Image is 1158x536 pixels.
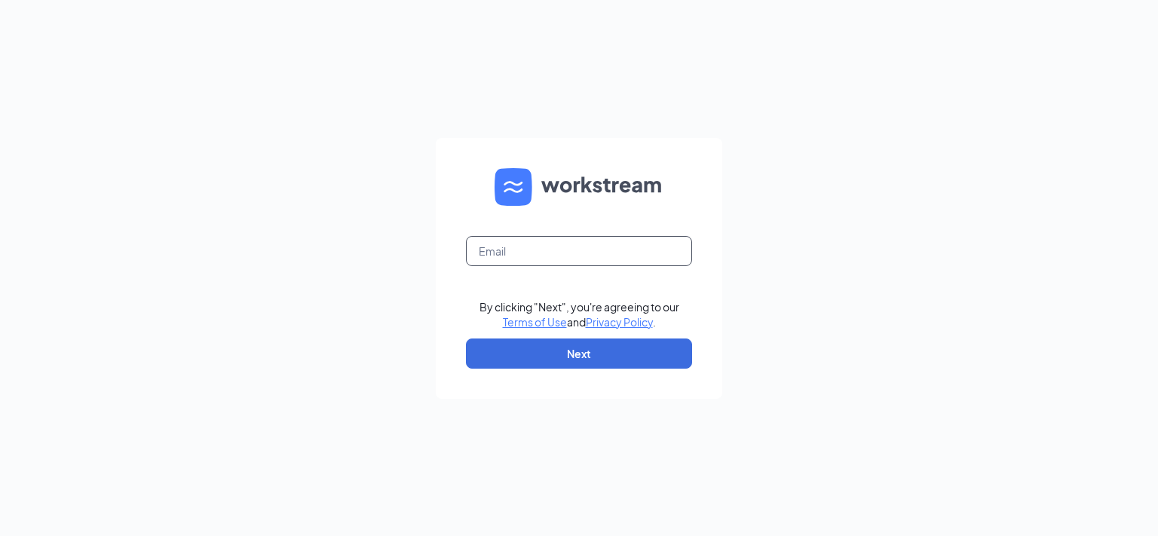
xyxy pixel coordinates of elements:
[466,338,692,369] button: Next
[495,168,663,206] img: WS logo and Workstream text
[466,236,692,266] input: Email
[586,315,653,329] a: Privacy Policy
[503,315,567,329] a: Terms of Use
[479,299,679,329] div: By clicking "Next", you're agreeing to our and .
